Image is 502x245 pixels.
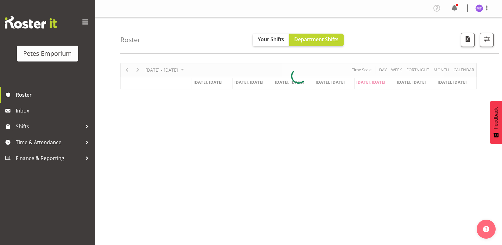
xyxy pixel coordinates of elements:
span: Shifts [16,122,82,131]
img: help-xxl-2.png [483,226,489,232]
span: Department Shifts [294,36,339,43]
span: Roster [16,90,92,100]
button: Your Shifts [253,34,289,46]
div: Petes Emporium [23,49,72,58]
button: Feedback - Show survey [490,101,502,144]
button: Filter Shifts [480,33,494,47]
img: Rosterit website logo [5,16,57,29]
span: Finance & Reporting [16,153,82,163]
span: Your Shifts [258,36,284,43]
img: mya-taupawa-birkhead5814.jpg [475,4,483,12]
h4: Roster [120,36,141,43]
span: Time & Attendance [16,138,82,147]
span: Inbox [16,106,92,115]
span: Feedback [493,107,499,129]
button: Department Shifts [289,34,344,46]
button: Download a PDF of the roster according to the set date range. [461,33,475,47]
